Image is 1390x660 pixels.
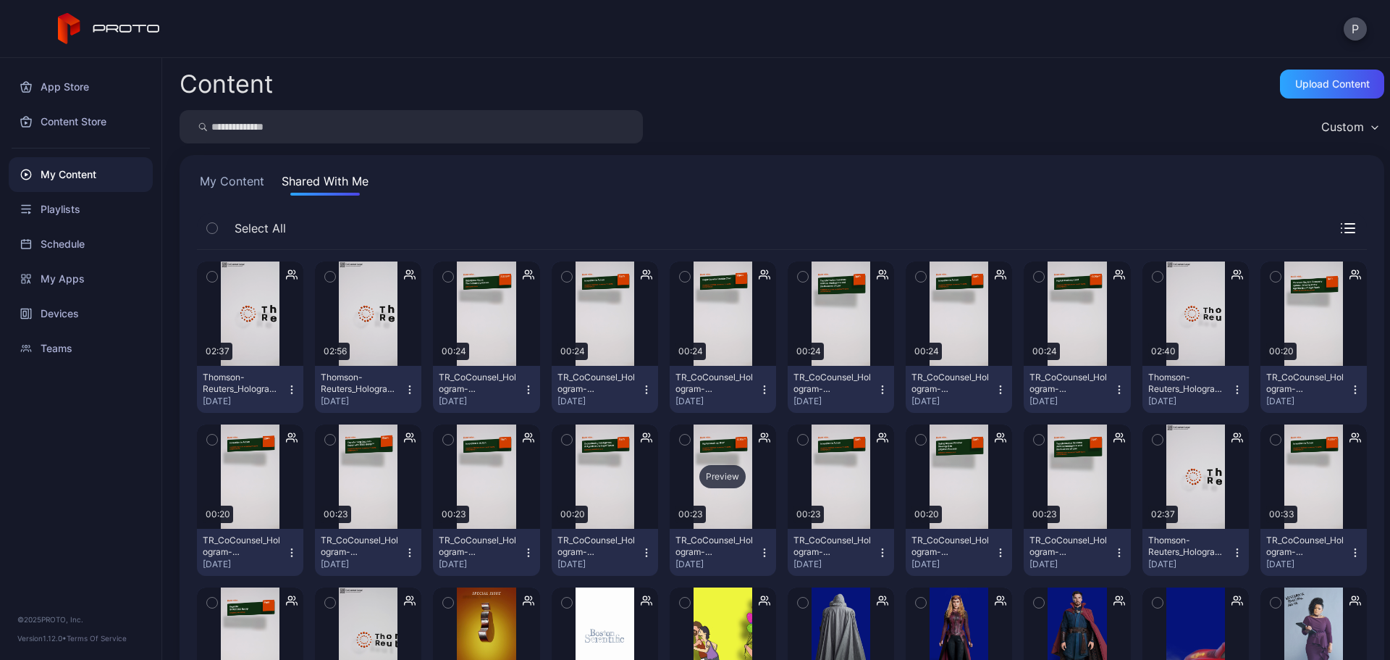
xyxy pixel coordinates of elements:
div: [DATE] [557,559,641,570]
div: [DATE] [557,396,641,407]
button: TR_CoCounsel_Hologram-Mograph_Interstitial-Day2-[DATE]-Fireside-12pm.mp4[DATE] [670,366,776,413]
button: TR_CoCounsel_Hologram-Mograph_Interstitial-Day2-[DATE]-3-2pm_v2.mp4[DATE] [906,366,1012,413]
a: My Apps [9,262,153,296]
div: [DATE] [203,396,286,407]
div: [DATE] [1148,396,1231,407]
div: TR_CoCounsel_Hologram-Mograph_Interstitial-Day2-Tuesday-5-3-30pm_v2.mp4 [439,372,518,395]
button: TR_CoCounsel_Hologram-Mograph_Interstitial-Day1-[DATE]-2-2pm_v2.mp4[DATE] [197,529,303,576]
div: Custom [1321,120,1364,134]
button: P [1344,17,1367,41]
button: Thomson-Reuters_Hologram_02-Tue-12th_V04_9-16_2160x3840_H264_ENG_[DATE](1).mp4[DATE] [315,366,421,413]
button: TR_CoCounsel_Hologram-Mograph_Interstitial-Day1-[DATE]-1-1pm_v2.mp4[DATE] [1260,366,1367,413]
button: TR_CoCounsel_Hologram-Mograph_Interstitial-Day2-[DATE]-5-3-30pm_v2.mp4[DATE] [433,366,539,413]
div: [DATE] [1266,396,1349,407]
div: [DATE] [911,559,995,570]
div: Content [180,72,273,96]
button: Thomson-Reuters_Hologram_03-Wed-13th_V03_9-16_2160x3840_H264_ENG_[DATE](1).mp4[DATE] [197,366,303,413]
div: Thomson-Reuters_Hologram_03-Wed-13th_V03_9-16_2160x3840_H264_ENG_2025-08-07.mp4 [1148,535,1228,558]
div: © 2025 PROTO, Inc. [17,614,144,625]
div: [DATE] [439,559,522,570]
div: [DATE] [439,396,522,407]
button: TR_CoCounsel_Hologram-Mograph_Interstitial-Day3-[DATE]-2-11am_v2(1).mp4[DATE] [552,529,658,576]
div: Thomson-Reuters_Hologram_01-Mon-11th_V03_9-16_2160x3840_H264_ENG_2025-08-07.mp4 [1148,372,1228,395]
a: Schedule [9,227,153,262]
div: [DATE] [675,396,759,407]
div: Thomson-Reuters_Hologram_02-Tue-12th_V04_9-16_2160x3840_H264_ENG_2025-08-08(1).mp4 [321,372,400,395]
button: TR_CoCounsel_Hologram-Mograph_Interstitial-Day3-[DATE]-5-2pm_v2(1).mp4[DATE] [906,529,1012,576]
a: Teams [9,331,153,366]
a: App Store [9,70,153,104]
div: [DATE] [911,396,995,407]
div: [DATE] [203,559,286,570]
div: [DATE] [793,396,877,407]
a: Playlists [9,192,153,227]
div: [DATE] [1266,559,1349,570]
a: Devices [9,296,153,331]
div: Thomson-Reuters_Hologram_03-Wed-13th_V03_9-16_2160x3840_H264_ENG_2025-08-07(1).mp4 [203,372,282,395]
div: TR_CoCounsel_Hologram-Mograph_Interstitial-Day2-Tuesday-1-11am_v2.mp4 [557,372,637,395]
div: TR_CoCounsel_Hologram-Mograph_Interstitial-Day3-Wednesday-3-12-30pm_v2(1).mp4 [675,535,755,558]
button: TR_CoCounsel_Hologram-Mograph_Interstitial-Day2-[DATE]-2-12-30pm_v2.mp4[DATE] [1024,366,1130,413]
div: TR_CoCounsel_Hologram-Mograph_Interstitial-Day2-Tuesday-3-2pm_v2.mp4 [911,372,991,395]
div: [DATE] [321,559,404,570]
div: TR_CoCounsel_Hologram-Mograph_Interstitial-Day3-Wednesday-TRSS-10am(1).mp4 [321,535,400,558]
button: Upload Content [1280,70,1384,99]
button: Custom [1314,110,1384,143]
button: TR_CoCounsel_Hologram-Mograph_Interstitial-Day2-[DATE]-4-3pm_v2.mp4[DATE] [788,366,894,413]
div: TR_CoCounsel_Hologram-Mograph_Interstitial-Day3-Wednesday-5-2pm_v2(1).mp4 [911,535,991,558]
div: [DATE] [1029,559,1113,570]
a: Content Store [9,104,153,139]
a: Terms Of Service [67,634,127,643]
button: Thomson-Reuters_Hologram_03-Wed-13th_V03_9-16_2160x3840_H264_ENG_[DATE].mp4[DATE] [1142,529,1249,576]
div: [DATE] [675,559,759,570]
div: TR_CoCounsel_Hologram-Mograph_Interstitial-Day2-Tuesday-4-3pm_v2.mp4 [793,372,873,395]
button: My Content [197,172,267,196]
div: TR_CoCounsel_Hologram-Mograph_Interstitial-Day2-Tuesday-2-12-30pm_v2.mp4 [1029,372,1109,395]
button: TR_CoCounsel_Hologram-Mograph_Interstitial-Day3-[DATE]-TRSS-10am(1).mp4[DATE] [315,529,421,576]
div: TR_CoCounsel_Hologram-Mograph_Interstitial-Day2-Tuesday-Fireside-12pm.mp4 [675,372,755,395]
div: [DATE] [321,396,404,407]
button: TR_CoCounsel_Hologram-Mograph_Interstitial-Day4-[DATE]-2-9-30am_v2.mp4[DATE] [1260,529,1367,576]
div: TR_CoCounsel_Hologram-Mograph_Interstitial-Day3-Wednesday-4-2pm_v2.mp4 [793,535,873,558]
div: TR_CoCounsel_Hologram-Mograph_Interstitial-Day1-Monday-1-1pm_v2.mp4 [1266,372,1346,395]
button: TR_CoCounsel_Hologram-Mograph_Interstitial-Day3-[DATE]-3-12-30pm_v2(1).mp4[DATE] [670,529,776,576]
div: [DATE] [1148,559,1231,570]
div: TR_CoCounsel_Hologram-Mograph_Interstitial-Day1-Monday-2-2pm_v2.mp4 [203,535,282,558]
span: Select All [235,220,286,237]
div: Preview [699,465,746,488]
div: Upload Content [1295,78,1370,90]
div: TR_CoCounsel_Hologram-Mograph_Interstitial-Day4-Thursday-2-9-30am_v2.mp4 [1266,535,1346,558]
button: Shared With Me [279,172,371,196]
button: TR_CoCounsel_Hologram-Mograph_Interstitial-Day3-[DATE]-1-11am_v2(1).mp4[DATE] [433,529,539,576]
button: TR_CoCounsel_Hologram-Mograph_Interstitial-Day2-[DATE]-1-11am_v2.mp4[DATE] [552,366,658,413]
div: TR_CoCounsel_Hologram-Mograph_Interstitial-Day3-Wednesday-2-11am_v2(1).mp4 [557,535,637,558]
a: My Content [9,157,153,192]
div: TR_CoCounsel_Hologram-Mograph_Interstitial-Day3-Wednesday-6-3pm_v2(1).mp4 [1029,535,1109,558]
span: Version 1.12.0 • [17,634,67,643]
div: TR_CoCounsel_Hologram-Mograph_Interstitial-Day3-Wednesday-1-11am_v2(1).mp4 [439,535,518,558]
button: TR_CoCounsel_Hologram-Mograph_Interstitial-Day3-[DATE]-6-3pm_v2(1).mp4[DATE] [1024,529,1130,576]
button: TR_CoCounsel_Hologram-Mograph_Interstitial-Day3-[DATE]-4-2pm_v2.mp4[DATE] [788,529,894,576]
button: Thomson-Reuters_Hologram_01-Mon-11th_V03_9-16_2160x3840_H264_ENG_[DATE].mp4[DATE] [1142,366,1249,413]
div: [DATE] [793,559,877,570]
div: [DATE] [1029,396,1113,407]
